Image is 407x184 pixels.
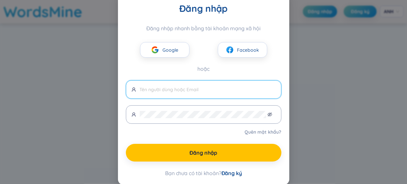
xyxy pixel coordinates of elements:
[218,42,267,58] button: facebookFacebook
[131,87,136,92] span: người dùng
[151,46,159,54] img: Google
[237,47,259,53] font: Facebook
[131,112,136,117] span: người dùng
[245,129,281,135] a: Quên mật khẩu?
[126,144,281,162] button: Đăng nhập
[140,42,189,58] button: GoogleGoogle
[190,149,218,156] font: Đăng nhập
[146,25,261,32] font: Đăng nhập nhanh bằng tài khoản mạng xã hội
[179,3,228,14] font: Đăng nhập
[162,47,178,53] font: Google
[197,66,210,72] font: hoặc
[245,129,281,135] font: Quên mật khẩu?
[221,170,242,176] font: Đăng ký
[165,170,221,176] font: Bạn chưa có tài khoản?
[140,86,276,93] input: Tên người dùng hoặc Email
[226,46,234,54] img: facebook
[268,112,272,117] span: mắt không nhìn thấy được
